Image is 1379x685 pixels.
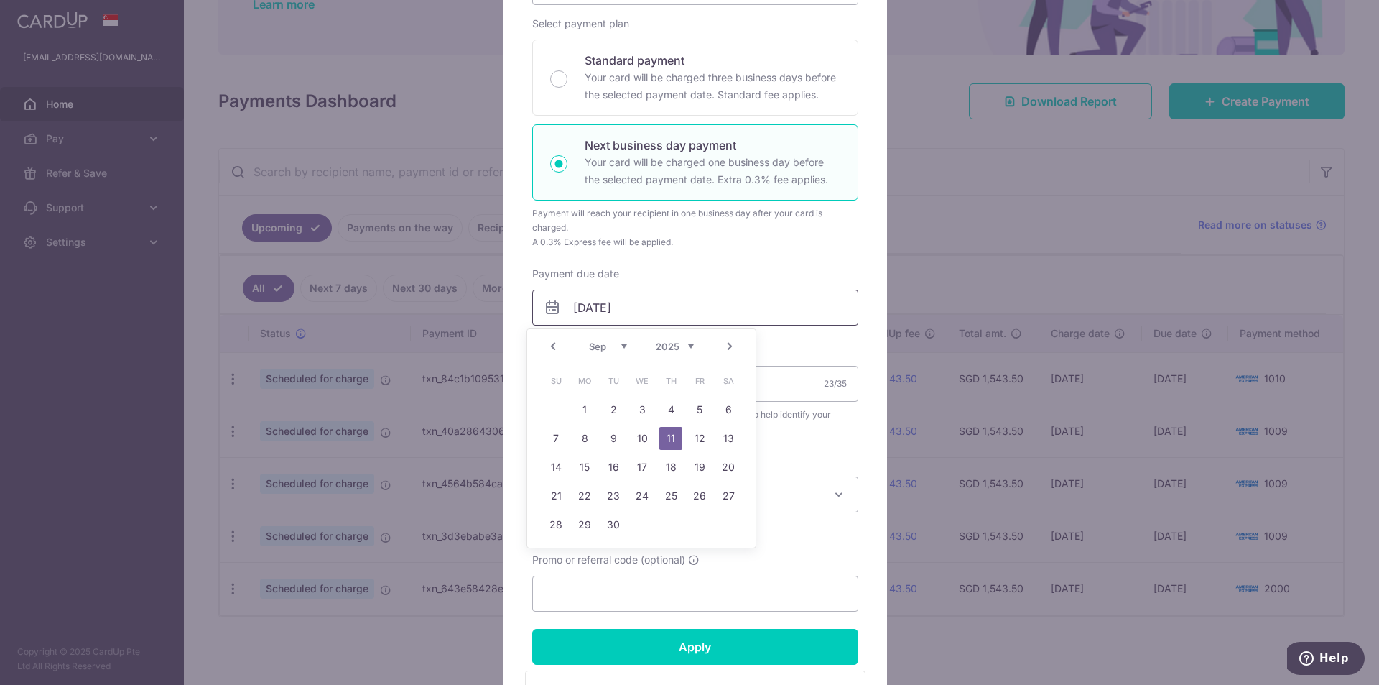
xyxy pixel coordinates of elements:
[631,456,654,479] a: 17
[688,369,711,392] span: Friday
[585,69,840,104] p: Your card will be charged three business days before the selected payment date. Standard fee appl...
[631,369,654,392] span: Wednesday
[602,369,625,392] span: Tuesday
[585,137,840,154] p: Next business day payment
[631,398,654,421] a: 3
[688,456,711,479] a: 19
[532,206,858,235] div: Payment will reach your recipient in one business day after your card is charged.
[688,427,711,450] a: 12
[544,427,567,450] a: 7
[717,427,740,450] a: 13
[717,456,740,479] a: 20
[532,290,858,326] input: DD / MM / YYYY
[573,513,596,536] a: 29
[532,17,629,31] label: Select payment plan
[659,456,682,479] a: 18
[532,553,685,567] span: Promo or referral code (optional)
[544,484,567,507] a: 21
[532,235,858,249] div: A 0.3% Express fee will be applied.
[717,369,740,392] span: Saturday
[602,398,625,421] a: 2
[631,427,654,450] a: 10
[688,398,711,421] a: 5
[602,427,625,450] a: 9
[659,427,682,450] a: 11
[544,456,567,479] a: 14
[659,398,682,421] a: 4
[1287,642,1365,678] iframe: Opens a widget where you can find more information
[659,369,682,392] span: Thursday
[532,629,858,665] input: Apply
[573,484,596,507] a: 22
[717,398,740,421] a: 6
[602,456,625,479] a: 16
[544,369,567,392] span: Sunday
[573,456,596,479] a: 15
[585,154,840,188] p: Your card will be charged one business day before the selected payment date. Extra 0.3% fee applies.
[573,427,596,450] a: 8
[631,484,654,507] a: 24
[585,52,840,69] p: Standard payment
[602,484,625,507] a: 23
[659,484,682,507] a: 25
[721,338,738,355] a: Next
[688,484,711,507] a: 26
[573,398,596,421] a: 1
[544,513,567,536] a: 28
[717,484,740,507] a: 27
[532,267,619,281] label: Payment due date
[824,377,847,391] div: 23/35
[573,369,596,392] span: Monday
[544,338,562,355] a: Prev
[602,513,625,536] a: 30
